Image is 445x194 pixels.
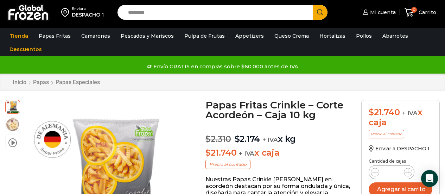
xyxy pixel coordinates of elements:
span: $ [235,134,240,144]
a: Pescados y Mariscos [117,29,177,43]
img: address-field-icon.svg [61,6,72,18]
a: Papas [33,79,49,86]
a: Appetizers [232,29,267,43]
span: + IVA [262,136,278,143]
span: 0 [411,7,417,13]
span: + IVA [402,109,418,117]
button: Search button [313,5,328,20]
bdi: 21.740 [369,107,400,117]
span: papas-crinkles [6,99,20,113]
a: Enviar a DESPACHO 1 [369,145,430,152]
a: Abarrotes [379,29,412,43]
a: Papas Fritas [35,29,74,43]
a: Hortalizas [316,29,349,43]
a: 0 Carrito [403,4,438,21]
bdi: 2.174 [235,134,260,144]
span: Mi cuenta [368,9,396,16]
bdi: 2.310 [205,134,231,144]
a: Descuentos [6,43,45,56]
div: Enviar a [72,6,104,11]
span: $ [369,107,374,117]
p: Precio al contado [369,130,404,138]
input: Product quantity [385,167,398,177]
span: Enviar a DESPACHO 1 [375,145,430,152]
a: Camarones [78,29,114,43]
span: + IVA [239,150,254,157]
p: x caja [205,148,351,158]
a: Tienda [6,29,32,43]
a: Mi cuenta [361,5,396,19]
a: Inicio [12,79,27,86]
div: DESPACHO 1 [72,11,104,18]
a: Queso Crema [271,29,312,43]
span: $ [205,134,211,144]
p: Precio al contado [205,160,250,169]
bdi: 21.740 [205,148,236,158]
nav: Breadcrumb [12,79,100,86]
div: x caja [369,107,432,128]
span: $ [205,148,211,158]
p: Cantidad de cajas [369,159,432,164]
a: Papas Especiales [55,79,100,86]
span: Carrito [417,9,436,16]
p: x kg [205,127,351,144]
h1: Papas Fritas Crinkle – Corte Acordeón – Caja 10 kg [205,100,351,120]
span: fto1 [6,118,20,132]
a: Pulpa de Frutas [181,29,228,43]
a: Pollos [352,29,375,43]
div: Open Intercom Messenger [421,170,438,187]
